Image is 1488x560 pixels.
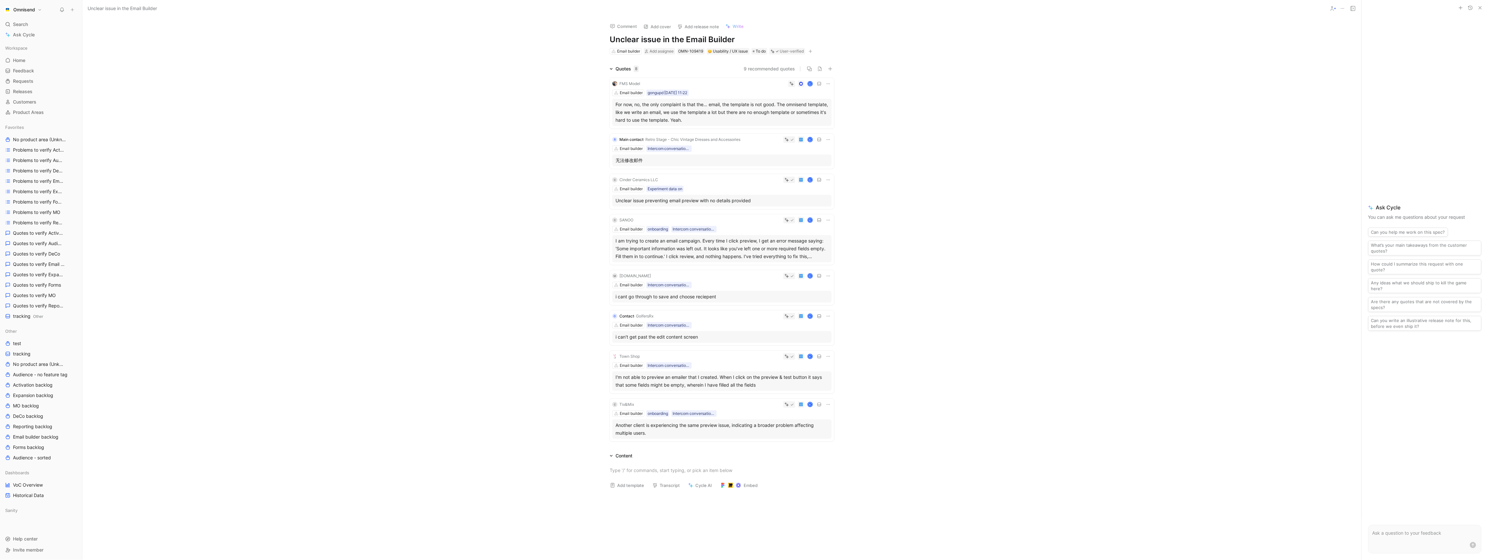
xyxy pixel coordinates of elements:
span: No product area (Unknowns) [13,361,65,367]
div: Quotes [616,65,639,73]
div: Unclear issue preventing email preview with no details provided [616,197,828,205]
div: Favorites [3,122,79,132]
span: Contact [619,314,634,318]
span: Invite member [13,547,43,553]
a: Reporting backlog [3,422,79,431]
a: test [3,339,79,348]
span: Ask Cycle [13,31,35,39]
span: Home [13,57,25,64]
img: logo [612,354,617,359]
div: Email builder [620,226,643,232]
a: Quotes to verify Audience [3,239,79,248]
a: Problems to verify MO [3,207,79,217]
span: Forms backlog [13,444,44,451]
div: OMN-109419 [678,48,703,55]
div: SANOO [619,217,633,223]
span: Problems to verify Expansion [13,188,65,195]
span: Quotes to verify MO [13,292,56,299]
span: Problems to verify DeCo [13,168,63,174]
div: 无法修改邮件 [616,156,828,164]
div: I am trying to create an email campaign. Every time I click preview, I get an error message sayin... [616,237,828,260]
p: You can ask me questions about your request [1368,213,1482,221]
span: tracking [13,351,30,357]
button: 9 recommended quotes [744,65,795,73]
div: C [612,177,617,182]
a: Quotes to verify Expansion [3,270,79,280]
div: Intercom conversation list between 25_06_16-06_24 paying brands 250625 - Conversation data 1 [DAT... [673,226,715,232]
div: Email builder [617,48,640,55]
div: K [808,138,812,142]
span: MO backlog [13,403,39,409]
div: K [808,82,812,86]
button: Can you write an illustrative release note for this, before we even ship it? [1368,316,1482,331]
span: Problems to verify Email Builder [13,178,66,184]
span: Email builder backlog [13,434,58,440]
span: Quotes to verify Expansion [13,271,64,278]
div: DashboardsVoC OverviewHistorical Data [3,468,79,500]
a: Quotes to verify DeCo [3,249,79,259]
div: Email builder [620,282,643,288]
button: Add release note [675,22,722,31]
div: Intercom conversation list between 25_06_16-06_24 paying brands 250625 - Conversation data 1 [DAT... [648,322,690,329]
span: Expansion backlog [13,392,53,399]
div: Town Shop [619,353,640,360]
span: Quotes to verify Audience [13,240,64,247]
button: Transcript [650,481,683,490]
span: Problems to verify Forms [13,199,63,205]
span: Main contact [619,137,643,142]
div: OthertesttrackingNo product area (Unknowns)Audience - no feature tagActivation backlogExpansion b... [3,326,79,463]
div: Intercom conversation list between 25_06_16-06_24 paying brands 250625 - Conversation data 1 [DAT... [648,282,690,288]
button: OmnisendOmnisend [3,5,43,14]
a: No product area (Unknowns) [3,135,79,144]
span: Requests [13,78,33,84]
span: Add assignee [650,49,674,54]
span: Customers [13,99,36,105]
div: To do [751,48,767,55]
span: Audience - no feature tag [13,371,67,378]
div: Content [616,452,632,460]
a: Requests [3,76,79,86]
img: logo [612,81,617,86]
span: To do [756,48,766,55]
span: Quotes to verify Activation [13,230,64,236]
img: 🤔 [708,49,712,53]
div: G [612,314,617,319]
div: Dashboards [3,468,79,478]
a: Problems to verify Reporting [3,218,79,228]
a: DeCo backlog [3,411,79,421]
a: Audience - no feature tag [3,370,79,380]
button: Embed [717,481,761,490]
a: Historical Data [3,491,79,500]
div: C [612,218,617,223]
a: Problems to verify DeCo [3,166,79,176]
span: Problems to verify Activation [13,147,65,153]
div: onboarding [648,410,668,417]
div: K [808,314,812,318]
div: Intercom conversation list between 25_06_16-06_24 paying brands 250625 - Conversation data 1 [DAT... [673,410,715,417]
span: Quotes to verify Forms [13,282,61,288]
button: Are there any quotes that are not covered by the specs? [1368,297,1482,312]
div: I'm not able to preview an emailer that I created. When I click on the preview & test button it s... [616,373,828,389]
span: tracking [13,313,43,320]
span: Quotes to verify Reporting [13,303,64,309]
img: Omnisend [4,6,11,13]
span: Dashboards [5,469,29,476]
span: Problems to verify MO [13,209,60,216]
div: Sanity [3,505,79,515]
span: Problems to verify Reporting [13,219,65,226]
div: K [808,218,812,222]
div: Email builder [620,145,643,152]
div: Email builder [620,362,643,369]
button: Add template [607,481,647,490]
span: Other [33,314,43,319]
div: i cant go through to save and choose reciepent [616,293,828,301]
button: Comment [607,22,640,31]
button: Cycle AI [685,481,715,490]
a: Expansion backlog [3,391,79,400]
div: C [612,402,617,407]
a: Quotes to verify Forms [3,280,79,290]
span: Other [5,328,17,334]
button: Add cover [640,22,674,31]
div: M [612,273,617,279]
div: R [612,137,617,142]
